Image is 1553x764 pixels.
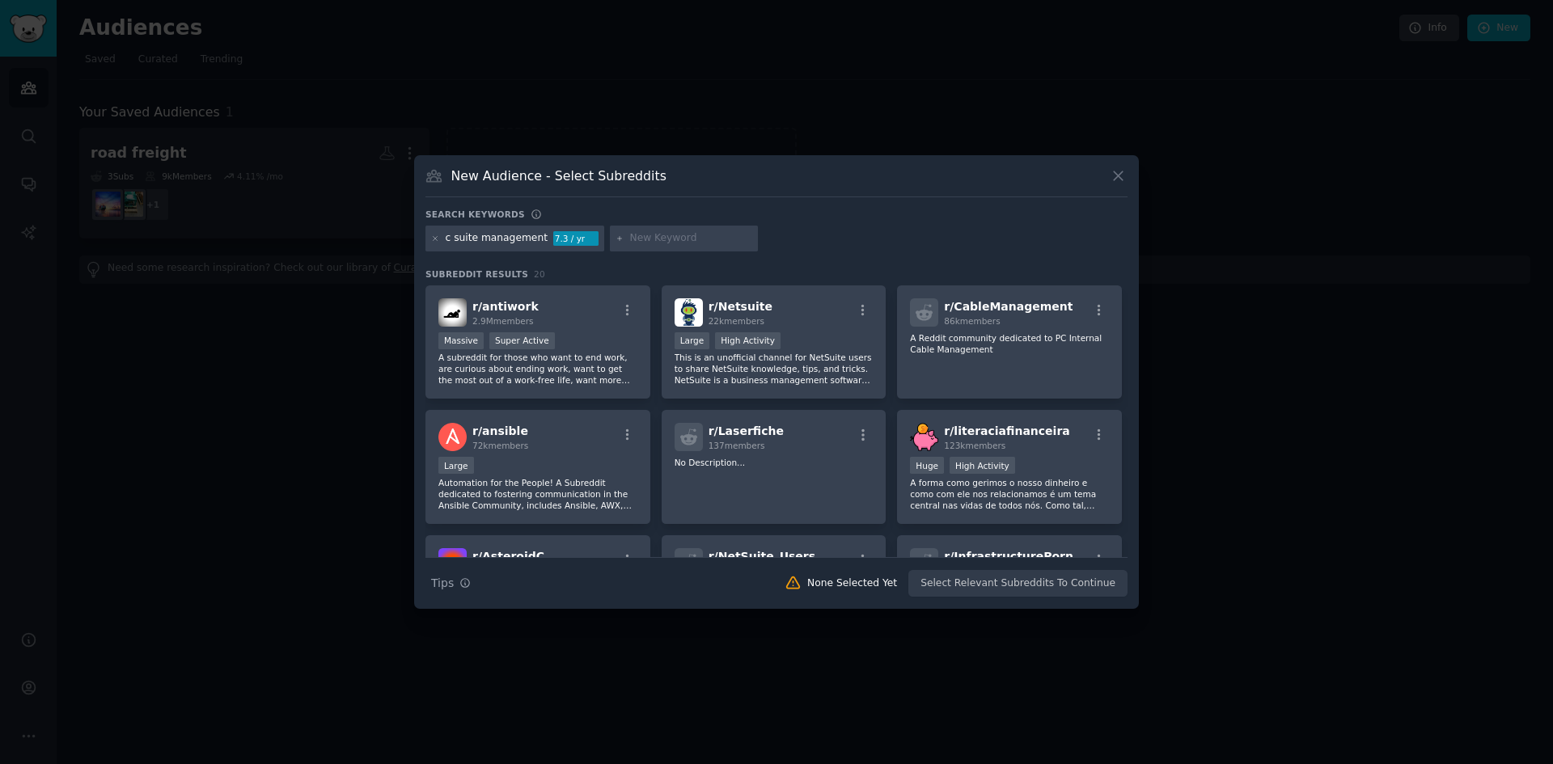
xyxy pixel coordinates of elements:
[944,316,1000,326] span: 86k members
[944,550,1073,563] span: r/ InfrastructurePorn
[944,300,1073,313] span: r/ CableManagement
[472,550,544,563] span: r/ AsteroidC
[950,457,1015,474] div: High Activity
[553,231,599,246] div: 7.3 / yr
[910,457,944,474] div: Huge
[675,352,874,386] p: This is an unofficial channel for NetSuite users to share NetSuite knowledge, tips, and tricks. N...
[910,477,1109,511] p: A forma como gerimos o nosso dinheiro e como com ele nos relacionamos é um tema central nas vidas...
[944,424,1069,437] span: r/ literaciafinanceira
[425,209,525,220] h3: Search keywords
[431,575,454,592] span: Tips
[451,167,666,184] h3: New Audience - Select Subreddits
[944,441,1005,450] span: 123k members
[438,298,467,327] img: antiwork
[675,332,710,349] div: Large
[675,457,874,468] p: No Description...
[438,477,637,511] p: Automation for the People! A Subreddit dedicated to fostering communication in the Ansible Commun...
[472,441,528,450] span: 72k members
[675,298,703,327] img: Netsuite
[472,424,528,437] span: r/ ansible
[472,300,539,313] span: r/ antiwork
[438,457,474,474] div: Large
[709,300,772,313] span: r/ Netsuite
[709,441,765,450] span: 137 members
[438,352,637,386] p: A subreddit for those who want to end work, are curious about ending work, want to get the most o...
[807,576,897,591] div: None Selected Yet
[438,548,467,576] img: AsteroidC
[438,332,484,349] div: Massive
[910,332,1109,355] p: A Reddit community dedicated to PC Internal Cable Management
[425,569,476,597] button: Tips
[472,316,534,326] span: 2.9M members
[715,332,781,349] div: High Activity
[629,231,752,246] input: New Keyword
[446,231,548,246] div: c suite management
[534,269,545,279] span: 20
[425,268,528,280] span: Subreddit Results
[709,424,784,437] span: r/ Laserfiche
[709,550,815,563] span: r/ NetSuite_Users
[438,423,467,451] img: ansible
[910,423,938,451] img: literaciafinanceira
[709,316,764,326] span: 22k members
[489,332,555,349] div: Super Active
